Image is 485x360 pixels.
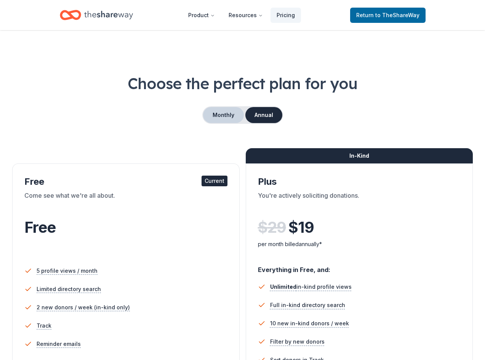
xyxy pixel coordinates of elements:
a: Returnto TheShareWay [350,8,426,23]
a: Home [60,6,133,24]
div: In-Kind [246,148,473,163]
span: Unlimited [270,283,296,290]
span: $ 19 [288,217,314,238]
span: Filter by new donors [270,337,325,346]
div: Come see what we're all about. [24,191,227,212]
div: Everything in Free, and: [258,259,461,275]
span: 2 new donors / week (in-kind only) [37,303,130,312]
button: Monthly [203,107,244,123]
a: Pricing [271,8,301,23]
span: 5 profile views / month [37,266,98,275]
span: Limited directory search [37,285,101,294]
h1: Choose the perfect plan for you [12,73,473,94]
span: Full in-kind directory search [270,301,345,310]
span: Free [24,218,56,237]
span: to TheShareWay [375,12,419,18]
span: Return [356,11,419,20]
div: Current [202,176,227,186]
span: 10 new in-kind donors / week [270,319,349,328]
button: Annual [245,107,282,123]
nav: Main [182,6,301,24]
div: per month billed annually* [258,240,461,249]
button: Resources [222,8,269,23]
div: Free [24,176,227,188]
div: Plus [258,176,461,188]
span: Reminder emails [37,339,81,349]
button: Product [182,8,221,23]
span: in-kind profile views [270,283,352,290]
span: Track [37,321,51,330]
div: You're actively soliciting donations. [258,191,461,212]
